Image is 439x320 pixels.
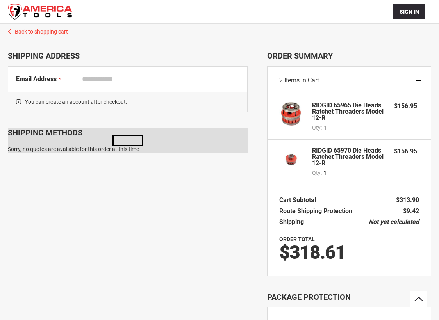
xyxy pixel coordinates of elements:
[312,102,386,121] strong: RIDGID 65965 Die Heads Ratchet Threaders Model 12-R
[323,124,327,132] span: 1
[267,51,431,60] span: Order Summary
[393,4,425,19] button: Sign In
[279,195,320,206] th: Cart Subtotal
[279,206,356,217] th: Route Shipping Protection
[279,218,304,226] span: Shipping
[284,76,319,84] span: Items in Cart
[279,148,303,171] img: RIDGID 65970 Die Heads Ratchet Threaders Model 12-R
[394,148,417,155] span: $156.95
[8,4,72,20] a: store logo
[279,241,345,263] span: $318.61
[8,92,247,112] span: You can create an account after checkout.
[312,170,321,176] span: Qty
[279,102,303,126] img: RIDGID 65965 Die Heads Ratchet Threaders Model 12-R
[312,148,386,166] strong: RIDGID 65970 Die Heads Ratchet Threaders Model 12-R
[8,4,72,20] img: America Tools
[279,236,315,242] strong: Order Total
[279,76,283,84] span: 2
[396,196,419,204] span: $313.90
[403,207,419,215] span: $9.42
[267,292,431,303] div: Package Protection
[323,169,327,177] span: 1
[312,124,321,131] span: Qty
[394,102,417,110] span: $156.95
[16,75,57,83] span: Email Address
[400,9,419,15] span: Sign In
[112,135,143,146] img: Loading...
[369,218,419,226] span: Not yet calculated
[8,51,248,60] div: Shipping Address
